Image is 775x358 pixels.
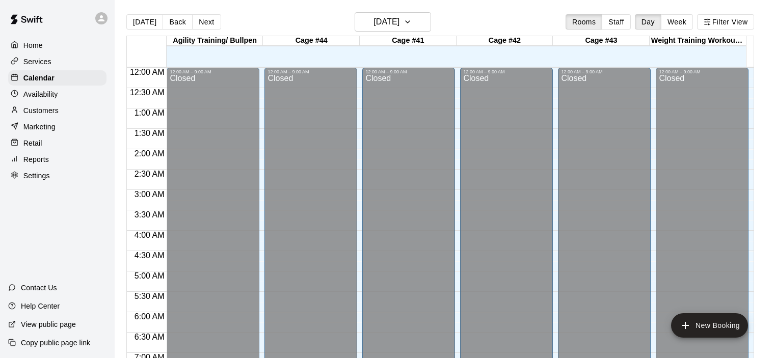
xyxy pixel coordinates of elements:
[566,14,602,30] button: Rooms
[360,36,457,46] div: Cage #41
[132,271,167,280] span: 5:00 AM
[132,190,167,199] span: 3:00 AM
[23,171,50,181] p: Settings
[132,149,167,158] span: 2:00 AM
[21,301,60,311] p: Help Center
[661,14,693,30] button: Week
[132,333,167,341] span: 6:30 AM
[23,40,43,50] p: Home
[23,122,56,132] p: Marketing
[132,129,167,137] span: 1:30 AM
[132,292,167,300] span: 5:30 AM
[23,57,51,67] p: Services
[23,105,59,116] p: Customers
[21,283,57,293] p: Contact Us
[659,69,745,74] div: 12:00 AM – 9:00 AM
[697,14,754,30] button: Filter View
[126,14,163,30] button: [DATE]
[553,36,650,46] div: Cage #43
[561,69,648,74] div: 12:00 AM – 9:00 AM
[132,170,167,178] span: 2:30 AM
[8,168,106,183] a: Settings
[132,312,167,321] span: 6:00 AM
[463,69,550,74] div: 12:00 AM – 9:00 AM
[635,14,661,30] button: Day
[167,36,263,46] div: Agility Training/ Bullpen
[21,338,90,348] p: Copy public page link
[132,251,167,260] span: 4:30 AM
[132,108,167,117] span: 1:00 AM
[163,14,193,30] button: Back
[8,103,106,118] a: Customers
[127,88,167,97] span: 12:30 AM
[21,319,76,329] p: View public page
[355,12,431,32] button: [DATE]
[373,15,399,29] h6: [DATE]
[132,210,167,219] span: 3:30 AM
[365,69,452,74] div: 12:00 AM – 9:00 AM
[8,54,106,69] a: Services
[650,36,746,46] div: Weight Training Workout Area
[8,152,106,167] a: Reports
[23,154,49,164] p: Reports
[457,36,553,46] div: Cage #42
[23,138,42,148] p: Retail
[23,73,55,83] p: Calendar
[263,36,360,46] div: Cage #44
[8,70,106,86] a: Calendar
[8,87,106,102] a: Availability
[8,135,106,151] a: Retail
[8,38,106,53] a: Home
[602,14,631,30] button: Staff
[192,14,221,30] button: Next
[23,89,58,99] p: Availability
[170,69,256,74] div: 12:00 AM – 9:00 AM
[127,68,167,76] span: 12:00 AM
[132,231,167,239] span: 4:00 AM
[8,119,106,134] a: Marketing
[268,69,354,74] div: 12:00 AM – 9:00 AM
[671,313,748,338] button: add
